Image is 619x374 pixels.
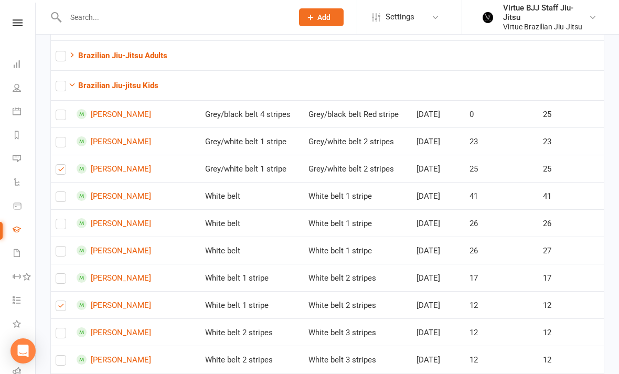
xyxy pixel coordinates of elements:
td: Grey/white belt 2 stripes [304,127,412,155]
td: 41 [465,182,539,209]
a: [PERSON_NAME] [77,300,155,310]
td: 12 [538,346,604,373]
td: 12 [538,291,604,318]
td: 23 [465,127,539,155]
td: [DATE] [412,264,465,291]
div: Open Intercom Messenger [10,338,36,364]
td: 25 [538,100,604,127]
td: Grey/black belt 4 stripes [200,100,304,127]
a: Dashboard [13,54,36,77]
button: Add [299,8,344,26]
a: [PERSON_NAME] [77,355,155,365]
td: 0 [465,100,539,127]
td: [DATE] [412,100,465,127]
td: [DATE] [412,182,465,209]
td: White belt [200,237,304,264]
td: White belt 3 stripes [304,346,412,373]
td: White belt [200,209,304,237]
td: 26 [465,237,539,264]
td: [DATE] [412,127,465,155]
td: White belt 1 stripe [200,291,304,318]
a: [PERSON_NAME] [77,109,155,119]
a: People [13,77,36,101]
a: [PERSON_NAME] [77,164,155,174]
a: Calendar [13,101,36,124]
td: [DATE] [412,318,465,346]
td: 17 [465,264,539,291]
div: Virtue Brazilian Jiu-Jitsu [503,22,589,31]
a: [PERSON_NAME] [77,327,155,337]
td: White belt 2 stripes [304,264,412,291]
td: [DATE] [412,346,465,373]
td: 26 [465,209,539,237]
strong: Brazilian Jiu-Jitsu Adults [78,51,167,60]
button: Brazilian Jiu-jitsu Kids [68,79,158,92]
input: Search... [62,10,285,25]
button: Brazilian Jiu-Jitsu Adults [68,49,167,62]
td: 27 [538,237,604,264]
td: [DATE] [412,209,465,237]
a: [PERSON_NAME] [77,218,155,228]
td: White belt 3 stripes [304,318,412,346]
td: 12 [465,291,539,318]
td: 12 [465,346,539,373]
td: Grey/white belt 1 stripe [200,127,304,155]
td: 12 [465,318,539,346]
td: Grey/white belt 1 stripe [200,155,304,182]
td: White belt 1 stripe [304,237,412,264]
td: Grey/white belt 2 stripes [304,155,412,182]
a: [PERSON_NAME] [77,136,155,146]
td: 25 [465,155,539,182]
img: thumb_image1665449447.png [477,7,498,28]
span: Add [317,13,330,22]
td: 26 [538,209,604,237]
a: What's New [13,313,36,337]
td: White belt 2 stripes [200,318,304,346]
td: 17 [538,264,604,291]
td: 41 [538,182,604,209]
a: [PERSON_NAME] [77,273,155,283]
td: [DATE] [412,237,465,264]
td: White belt 2 stripes [304,291,412,318]
td: [DATE] [412,291,465,318]
td: 12 [538,318,604,346]
td: White belt 2 stripes [200,346,304,373]
td: White belt 1 stripe [304,209,412,237]
strong: Brazilian Jiu-jitsu Kids [78,81,158,90]
td: [DATE] [412,155,465,182]
td: Grey/black belt Red stripe [304,100,412,127]
td: White belt [200,182,304,209]
a: [PERSON_NAME] [77,245,155,255]
a: Product Sales [13,195,36,219]
td: White belt 1 stripe [304,182,412,209]
div: Virtue BJJ Staff Jiu-Jitsu [503,3,589,22]
a: General attendance kiosk mode [13,337,36,360]
td: 23 [538,127,604,155]
span: Settings [386,5,414,29]
a: [PERSON_NAME] [77,191,155,201]
td: White belt 1 stripe [200,264,304,291]
td: 25 [538,155,604,182]
a: Reports [13,124,36,148]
